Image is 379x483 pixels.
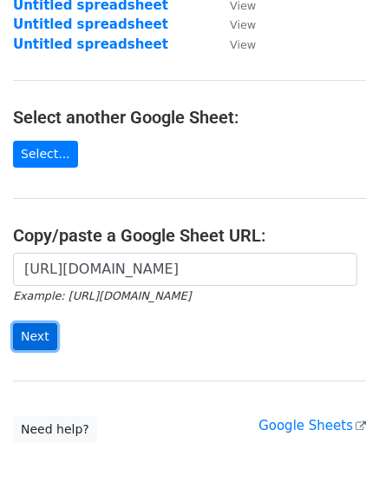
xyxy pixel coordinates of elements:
[13,323,57,350] input: Next
[13,416,97,443] a: Need help?
[13,107,366,128] h4: Select another Google Sheet:
[212,17,256,32] a: View
[13,141,78,168] a: Select...
[13,36,168,52] a: Untitled spreadsheet
[13,17,168,32] a: Untitled spreadsheet
[212,36,256,52] a: View
[230,38,256,51] small: View
[230,18,256,31] small: View
[13,253,357,286] input: Paste your Google Sheet URL here
[13,225,366,246] h4: Copy/paste a Google Sheet URL:
[13,289,191,302] small: Example: [URL][DOMAIN_NAME]
[258,418,366,433] a: Google Sheets
[292,400,379,483] iframe: Chat Widget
